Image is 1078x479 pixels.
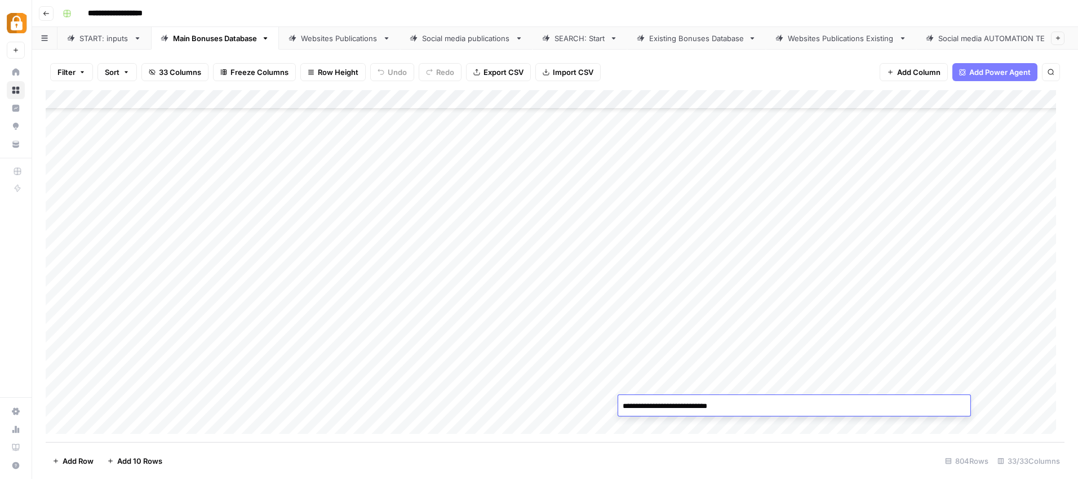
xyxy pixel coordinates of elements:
[318,66,358,78] span: Row Height
[952,63,1037,81] button: Add Power Agent
[897,66,941,78] span: Add Column
[300,63,366,81] button: Row Height
[301,33,378,44] div: Websites Publications
[627,27,766,50] a: Existing Bonuses Database
[7,402,25,420] a: Settings
[370,63,414,81] button: Undo
[117,455,162,467] span: Add 10 Rows
[50,63,93,81] button: Filter
[916,27,1078,50] a: Social media AUTOMATION TEST
[400,27,533,50] a: Social media publications
[941,452,993,470] div: 804 Rows
[159,66,201,78] span: 33 Columns
[7,456,25,474] button: Help + Support
[97,63,137,81] button: Sort
[880,63,948,81] button: Add Column
[213,63,296,81] button: Freeze Columns
[105,66,119,78] span: Sort
[57,27,151,50] a: START: inputs
[938,33,1056,44] div: Social media AUTOMATION TEST
[7,420,25,438] a: Usage
[554,33,605,44] div: SEARCH: Start
[7,63,25,81] a: Home
[7,135,25,153] a: Your Data
[63,455,94,467] span: Add Row
[553,66,593,78] span: Import CSV
[388,66,407,78] span: Undo
[993,452,1064,470] div: 33/33 Columns
[100,452,169,470] button: Add 10 Rows
[151,27,279,50] a: Main Bonuses Database
[766,27,916,50] a: Websites Publications Existing
[7,438,25,456] a: Learning Hub
[969,66,1031,78] span: Add Power Agent
[422,33,511,44] div: Social media publications
[788,33,894,44] div: Websites Publications Existing
[419,63,462,81] button: Redo
[79,33,129,44] div: START: inputs
[279,27,400,50] a: Websites Publications
[436,66,454,78] span: Redo
[141,63,208,81] button: 33 Columns
[533,27,627,50] a: SEARCH: Start
[173,33,257,44] div: Main Bonuses Database
[7,13,27,33] img: Adzz Logo
[483,66,524,78] span: Export CSV
[7,81,25,99] a: Browse
[535,63,601,81] button: Import CSV
[7,99,25,117] a: Insights
[466,63,531,81] button: Export CSV
[230,66,289,78] span: Freeze Columns
[57,66,76,78] span: Filter
[7,117,25,135] a: Opportunities
[649,33,744,44] div: Existing Bonuses Database
[7,9,25,37] button: Workspace: Adzz
[46,452,100,470] button: Add Row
